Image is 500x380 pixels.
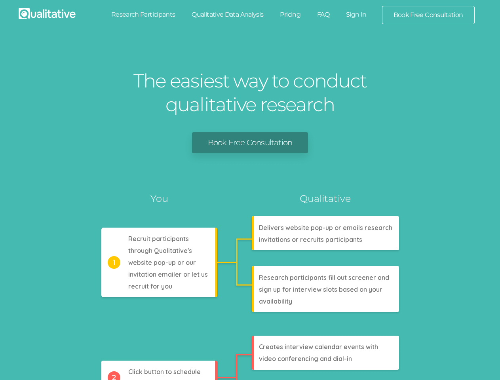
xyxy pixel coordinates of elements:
[259,285,382,293] tspan: sign up for interview slots based on your
[128,270,208,278] tspan: invitation emailer or let us
[300,193,351,204] tspan: Qualitative
[192,132,308,153] a: Book Free Consultation
[309,6,338,23] a: FAQ
[382,6,474,24] a: Book Free Consultation
[128,247,192,255] tspan: through Qualitative's
[112,258,115,267] tspan: 1
[128,368,201,376] tspan: Click button to schedule
[128,258,196,266] tspan: website pop-up or our
[128,282,172,290] tspan: recruit for you
[259,274,389,281] tspan: Research participants fill out screener and
[259,355,352,363] tspan: video conferencing and dial-in
[259,224,392,232] tspan: Delivers website pop-up or emails research
[103,6,184,23] a: Research Participants
[259,343,378,351] tspan: Creates interview calendar events with
[150,193,168,204] tspan: You
[128,235,189,243] tspan: Recruit participants
[460,342,500,380] iframe: Chat Widget
[259,236,362,243] tspan: invitations or recruits participants
[259,297,292,305] tspan: availability
[338,6,375,23] a: Sign In
[183,6,272,23] a: Qualitative Data Analysis
[19,8,76,19] img: Qualitative
[131,69,369,116] h1: The easiest way to conduct qualitative research
[272,6,309,23] a: Pricing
